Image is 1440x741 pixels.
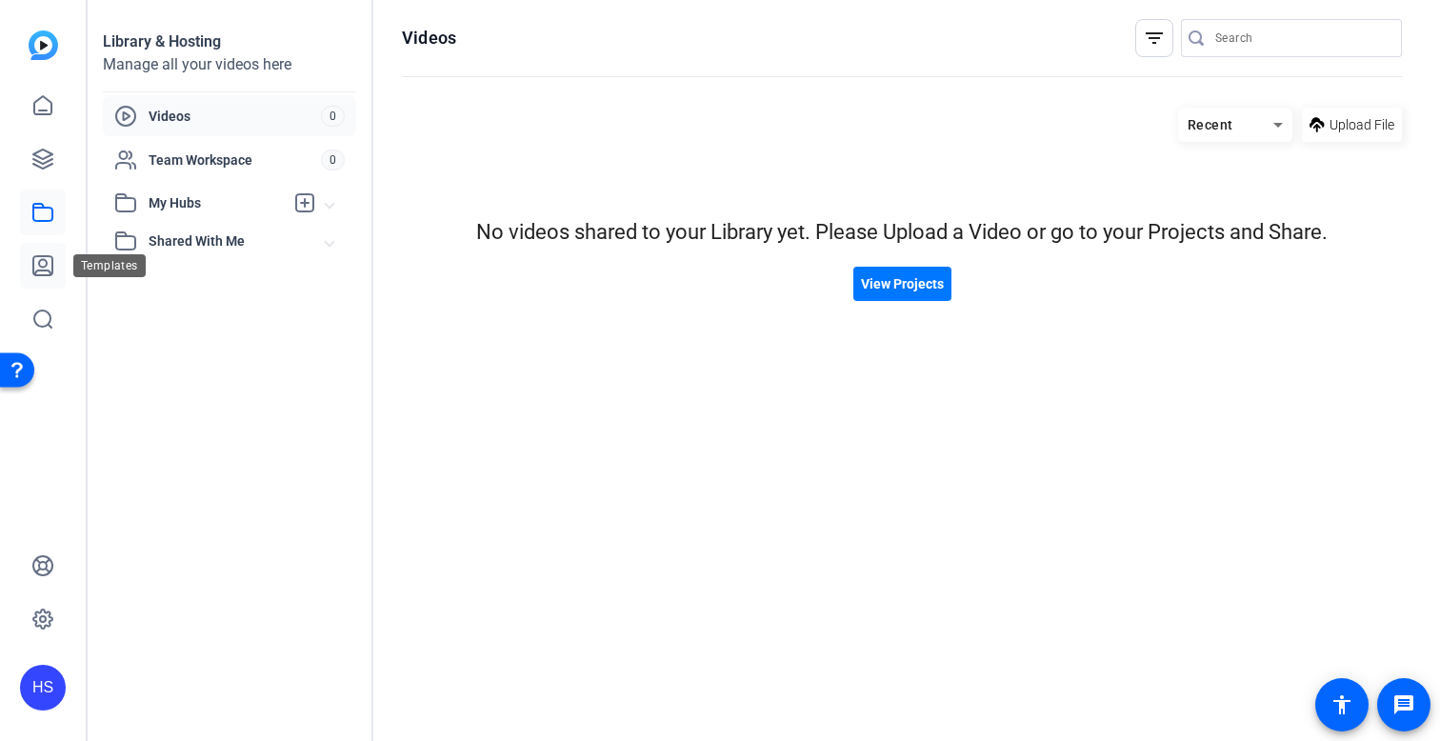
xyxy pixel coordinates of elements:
div: No videos shared to your Library yet. Please Upload a Video or go to your Projects and Share. [402,216,1402,248]
button: View Projects [853,267,951,301]
span: 0 [321,150,345,170]
img: blue-gradient.svg [29,30,58,60]
span: Upload File [1330,115,1394,135]
mat-icon: filter_list [1143,27,1166,50]
span: 0 [321,106,345,127]
mat-expansion-panel-header: Shared With Me [103,222,356,260]
div: Templates [73,254,146,277]
mat-icon: accessibility [1330,693,1353,716]
button: Upload File [1302,108,1402,142]
span: View Projects [861,274,944,294]
div: Manage all your videos here [103,53,356,76]
span: My Hubs [149,193,284,213]
div: HS [20,665,66,711]
input: Search [1215,27,1387,50]
mat-icon: message [1392,693,1415,716]
div: Library & Hosting [103,30,356,53]
span: Shared With Me [149,231,326,251]
span: Team Workspace [149,150,321,170]
h1: Videos [402,27,456,50]
span: Videos [149,107,321,126]
span: Recent [1188,117,1233,132]
mat-expansion-panel-header: My Hubs [103,184,356,222]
